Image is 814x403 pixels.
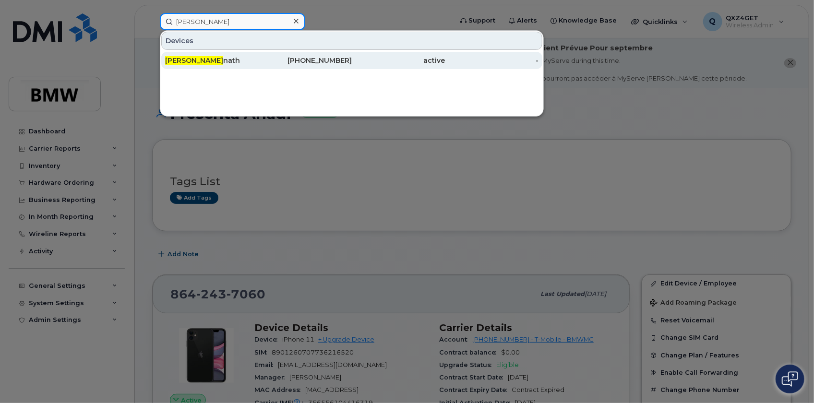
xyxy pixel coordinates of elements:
div: Devices [161,32,542,50]
div: - [445,56,539,65]
img: Open chat [782,371,798,387]
div: nath [165,56,259,65]
span: [PERSON_NAME] [165,56,223,65]
div: [PHONE_NUMBER] [259,56,352,65]
div: active [352,56,445,65]
a: [PERSON_NAME]nath[PHONE_NUMBER]active- [161,52,542,69]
